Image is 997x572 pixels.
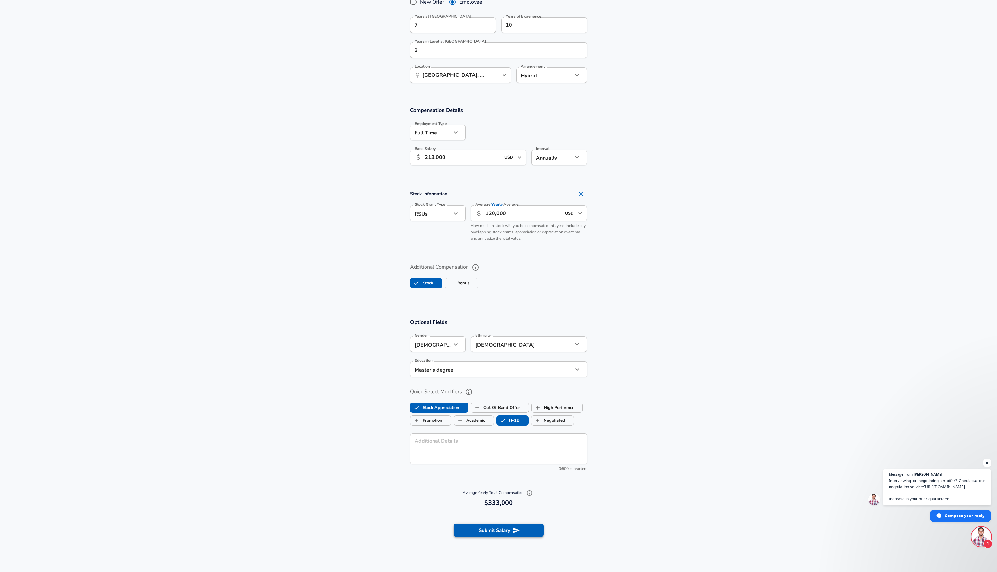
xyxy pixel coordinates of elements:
button: Explain Total Compensation [525,488,534,498]
label: Stock Appreciation [410,402,459,414]
label: Promotion [410,414,442,427]
span: Stock Appreciation [410,402,423,414]
div: RSUs [410,205,451,221]
h6: $333,000 [413,498,585,508]
label: Gender [415,334,428,337]
span: H-1B [497,414,509,427]
label: Years of Experience [506,14,541,18]
label: High Performer [532,402,574,414]
button: help [470,262,481,273]
label: Years in Level at [GEOGRAPHIC_DATA] [415,39,486,43]
span: 1 [983,539,992,548]
button: Open [500,71,509,80]
span: Bonus [445,277,457,289]
button: PromotionPromotion [410,415,451,426]
div: [DEMOGRAPHIC_DATA] [471,336,563,352]
button: Out Of Band OfferOut Of Band Offer [471,403,529,413]
label: Stock Grant Type [415,203,445,206]
label: H-1B [497,414,520,427]
label: Quick Select Modifiers [410,386,587,397]
div: Full Time [410,125,451,140]
span: [PERSON_NAME] [914,472,942,476]
input: 7 [501,17,573,33]
button: BonusBonus [445,278,478,288]
button: Remove Section [574,187,587,200]
label: Ethnicity [475,334,491,337]
div: Open chat [972,527,991,546]
label: Employment Type [415,122,447,126]
span: How much in stock will you be compensated this year. Include any overlapping stock grants, apprec... [471,223,586,241]
h3: Compensation Details [410,107,587,114]
h3: Optional Fields [410,318,587,326]
label: Education [415,359,433,362]
label: Location [415,65,430,68]
label: Interval [536,147,550,151]
h4: Stock Information [410,187,587,200]
span: High Performer [532,402,544,414]
label: Arrangement [521,65,545,68]
span: Stock [410,277,423,289]
span: Yearly [491,202,503,207]
button: Open [515,153,524,162]
button: H-1BH-1B [496,415,529,426]
button: Open [576,209,585,218]
button: Submit Salary [454,524,544,537]
span: Interviewing or negotiating an offer? Check out our negotiation service: Increase in your offer g... [889,478,985,502]
label: Additional Compensation [410,262,587,273]
label: Bonus [445,277,469,289]
button: help [463,386,474,397]
input: 0 [410,17,482,33]
button: AcademicAcademic [454,415,494,426]
div: [DEMOGRAPHIC_DATA] [410,336,451,352]
input: USD [503,152,515,162]
span: Average Yearly Total Compensation [463,490,534,495]
div: Annually [531,150,573,165]
label: Average Average [475,203,519,206]
input: USD [563,208,576,218]
div: Hybrid [516,67,563,83]
label: Stock [410,277,433,289]
label: Negotiated [531,414,565,427]
div: Master's degree [410,361,563,377]
input: 40,000 [486,205,562,221]
div: 0/500 characters [410,466,587,472]
span: Compose your reply [945,510,984,521]
label: Base Salary [415,147,436,151]
button: Stock AppreciationStock Appreciation [410,403,468,413]
input: 100,000 [425,150,501,165]
button: StockStock [410,278,442,288]
button: High PerformerHigh Performer [531,403,583,413]
input: 1 [410,42,573,58]
button: NegotiatedNegotiated [531,415,574,426]
span: Academic [454,414,466,427]
span: Promotion [410,414,423,427]
label: Years at [GEOGRAPHIC_DATA] [415,14,471,18]
span: Out Of Band Offer [471,402,483,414]
span: Message from [889,472,913,476]
label: Out Of Band Offer [471,402,520,414]
span: Negotiated [531,414,544,427]
label: Academic [454,414,485,427]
